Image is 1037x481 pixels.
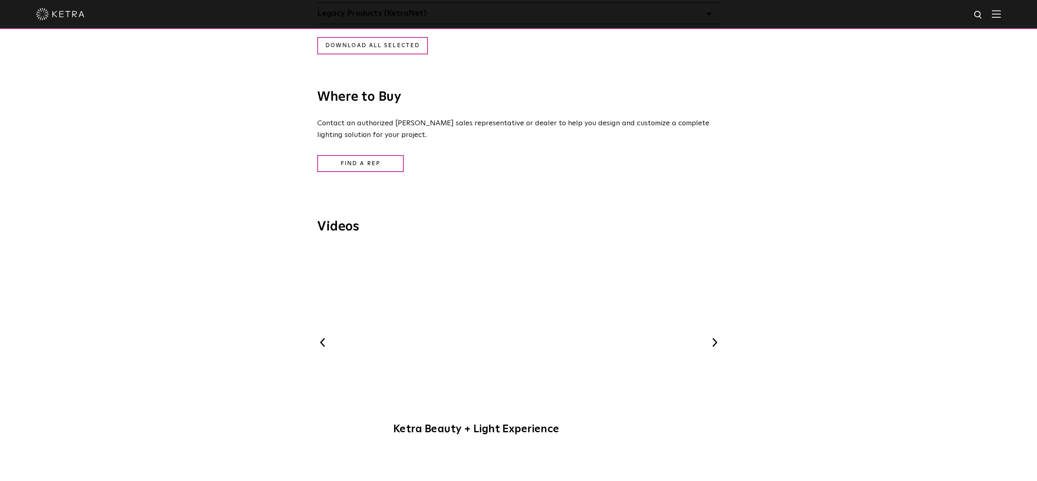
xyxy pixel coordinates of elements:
h3: Videos [317,220,720,233]
img: Hamburger%20Nav.svg [992,10,1001,18]
img: search icon [973,10,983,20]
button: Next [709,337,720,348]
a: Find a Rep [317,155,404,172]
p: Contact an authorized [PERSON_NAME] sales representative or dealer to help you design and customi... [317,118,716,141]
h3: Where to Buy [317,91,720,104]
button: Previous [317,337,328,348]
a: Download all selected [317,37,428,54]
img: ketra-logo-2019-white [36,8,85,20]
